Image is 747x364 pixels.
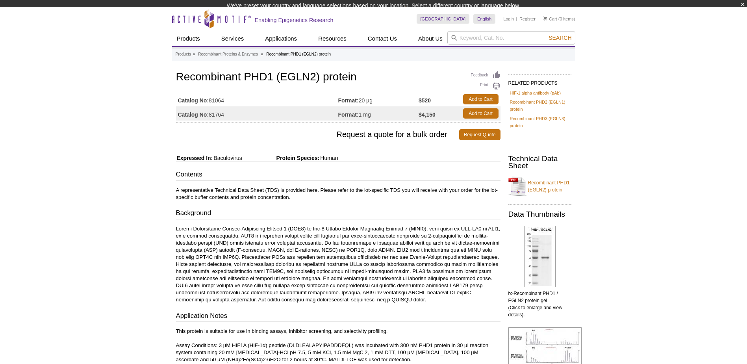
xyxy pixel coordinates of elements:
h1: Recombinant PHD1 (EGLN2) protein [176,71,500,84]
span: Protein Species: [244,155,320,161]
strong: Catalog No: [178,111,209,118]
input: Keyword, Cat. No. [447,31,575,45]
li: (0 items) [543,14,575,24]
a: Services [217,31,249,46]
a: Print [471,82,500,90]
td: 81064 [176,92,338,106]
li: » [193,52,195,56]
span: Human [319,155,338,161]
a: HIF-1 alpha antibody (pAb) [510,89,561,97]
p: Loremi Dolorsitame Consec-Adipiscing Elitsed 1 (DOE8) te Inc-8 Utlabo Etdolor Magnaaliq Enimad 7 ... [176,225,500,303]
a: Cart [543,16,557,22]
a: About Us [413,31,447,46]
a: Recombinant PHD1 (EGLN2) protein [508,175,571,198]
strong: Format: [338,111,359,118]
p: b>Recombinant PHD1 / EGLN2 protein gel (Click to enlarge and view details). [508,290,571,318]
a: Add to Cart [463,94,499,104]
li: Recombinant PHD1 (EGLN2) protein [266,52,331,56]
span: Request a quote for a bulk order [176,129,459,140]
a: Recombinant Proteins & Enzymes [198,51,258,58]
a: Request Quote [459,129,500,140]
a: Recombinant PHD3 (EGLN3) protein [510,115,570,129]
a: [GEOGRAPHIC_DATA] [417,14,470,24]
a: Resources [313,31,351,46]
li: | [516,14,517,24]
img: Recombinant PHD1 / EGLN2 protein gel [524,226,556,287]
strong: $4,150 [419,111,436,118]
a: Feedback [471,71,500,80]
h3: Contents [176,170,500,181]
td: 81764 [176,106,338,121]
td: 1 mg [338,106,419,121]
strong: $520 [419,97,431,104]
img: Your Cart [543,17,547,20]
h2: Technical Data Sheet [508,155,571,169]
span: Expressed In: [176,155,213,161]
li: » [261,52,263,56]
a: Recombinant PHD2 (EGLN1) protein [510,98,570,113]
span: Baculovirus [213,155,242,161]
p: A representative Technical Data Sheet (TDS) is provided here. Please refer to the lot-specific TD... [176,187,500,201]
a: Products [172,31,205,46]
a: Login [503,16,514,22]
a: Add to Cart [463,108,499,119]
h2: RELATED PRODUCTS [508,74,571,88]
img: Change Here [405,6,426,24]
button: Search [546,34,574,41]
a: Applications [260,31,302,46]
h3: Application Notes [176,311,500,322]
h3: Background [176,208,500,219]
strong: Format: [338,97,359,104]
a: Register [519,16,536,22]
td: 20 µg [338,92,419,106]
h2: Data Thumbnails [508,211,571,218]
a: English [473,14,495,24]
a: Products [176,51,191,58]
strong: Catalog No: [178,97,209,104]
a: Contact Us [363,31,402,46]
span: Search [549,35,571,41]
h2: Enabling Epigenetics Research [255,17,334,24]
